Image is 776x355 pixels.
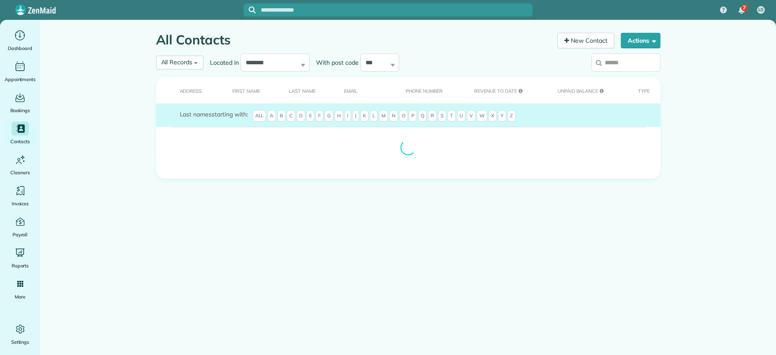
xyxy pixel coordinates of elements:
label: With post code [310,58,360,67]
th: Email [331,77,393,104]
th: Last Name [275,77,331,104]
label: Located in [203,58,241,67]
span: G [325,110,333,122]
span: Last names [180,110,212,118]
span: N [389,110,398,122]
span: H [335,110,343,122]
button: Focus search [244,6,256,13]
span: Cleaners [10,168,30,177]
span: W [477,110,487,122]
span: Dashboard [8,44,32,53]
span: P [409,110,417,122]
span: V [467,110,476,122]
span: All [253,110,266,122]
th: Address [156,77,219,104]
div: 7 unread notifications [732,1,751,20]
a: Bookings [3,91,37,115]
span: L [370,110,378,122]
span: F [316,110,323,122]
th: Unpaid Balance [544,77,625,104]
span: Q [418,110,427,122]
a: Payroll [3,215,37,239]
span: K [360,110,369,122]
span: All Records [161,58,193,66]
span: O [399,110,408,122]
a: Invoices [3,184,37,208]
span: Contacts [10,137,30,146]
span: X [488,110,497,122]
span: T [447,110,456,122]
th: Type [625,77,660,104]
span: E [307,110,314,122]
a: Reports [3,246,37,270]
span: More [15,292,25,301]
span: A [267,110,276,122]
h1: All Contacts [156,33,551,47]
span: LS [758,6,764,13]
th: First Name [219,77,275,104]
span: B [277,110,285,122]
span: Appointments [5,75,36,84]
span: Payroll [13,230,28,239]
a: New Contact [557,33,614,48]
span: Bookings [10,106,30,115]
span: 7 [743,4,746,11]
span: D [297,110,305,122]
span: M [379,110,388,122]
span: R [428,110,437,122]
span: J [352,110,359,122]
a: Dashboard [3,28,37,53]
th: Phone number [392,77,461,104]
a: Settings [3,322,37,346]
span: Y [498,110,506,122]
svg: Focus search [249,6,256,13]
span: C [287,110,295,122]
a: Contacts [3,122,37,146]
button: Actions [621,33,660,48]
span: I [344,110,351,122]
a: Cleaners [3,153,37,177]
span: Reports [12,261,29,270]
a: Appointments [3,60,37,84]
span: Settings [11,338,29,346]
th: Revenue to Date [461,77,544,104]
span: S [438,110,446,122]
span: Invoices [12,199,29,208]
label: starting with: [180,110,248,119]
span: Z [507,110,516,122]
span: U [457,110,466,122]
